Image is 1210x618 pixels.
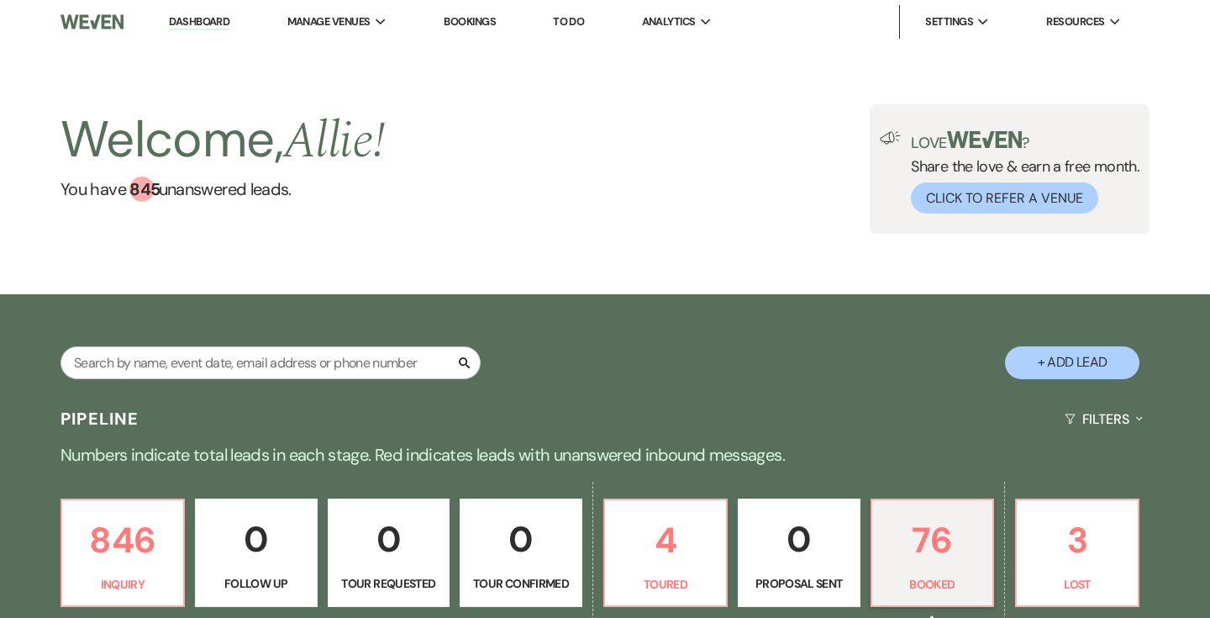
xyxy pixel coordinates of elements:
a: Dashboard [169,14,229,30]
a: 3Lost [1015,499,1139,608]
p: Inquiry [72,575,173,594]
p: Tour Requested [339,574,439,593]
span: Allie ! [283,103,385,180]
a: 0Proposal Sent [738,499,860,608]
a: 76Booked [871,499,995,608]
p: Booked [882,575,983,594]
p: 0 [339,511,439,568]
p: 4 [615,512,716,568]
h2: Welcome, [60,104,385,177]
button: Filters [1058,397,1149,441]
p: 0 [471,511,571,568]
a: To Do [553,14,584,29]
p: 3 [1027,512,1128,568]
span: Settings [925,13,973,30]
p: Tour Confirmed [471,574,571,593]
a: 0Follow Up [195,499,318,608]
p: Proposal Sent [749,574,850,593]
span: Analytics [642,13,696,30]
a: Bookings [444,14,496,29]
p: Love ? [911,131,1139,151]
input: Search by name, event date, email address or phone number [60,346,481,379]
a: 846Inquiry [60,499,185,608]
p: 0 [206,511,307,568]
a: 4Toured [603,499,728,608]
a: 0Tour Requested [328,499,450,608]
h3: Pipeline [60,407,139,430]
span: Manage Venues [287,13,371,30]
div: 845 [129,177,155,202]
button: Click to Refer a Venue [911,182,1098,214]
p: Toured [615,575,716,594]
p: Follow Up [206,574,307,593]
p: 846 [72,512,173,568]
button: + Add Lead [1005,346,1139,379]
a: You have 845 unanswered leads. [60,177,385,202]
p: Lost [1027,575,1128,594]
div: Share the love & earn a free month. [901,131,1139,214]
img: loud-speaker-illustration.svg [880,131,901,145]
p: 0 [749,511,850,568]
span: Resources [1046,13,1104,30]
a: 0Tour Confirmed [460,499,582,608]
img: Weven Logo [60,4,124,40]
img: weven-logo-green.svg [947,131,1022,148]
p: 76 [882,512,983,568]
